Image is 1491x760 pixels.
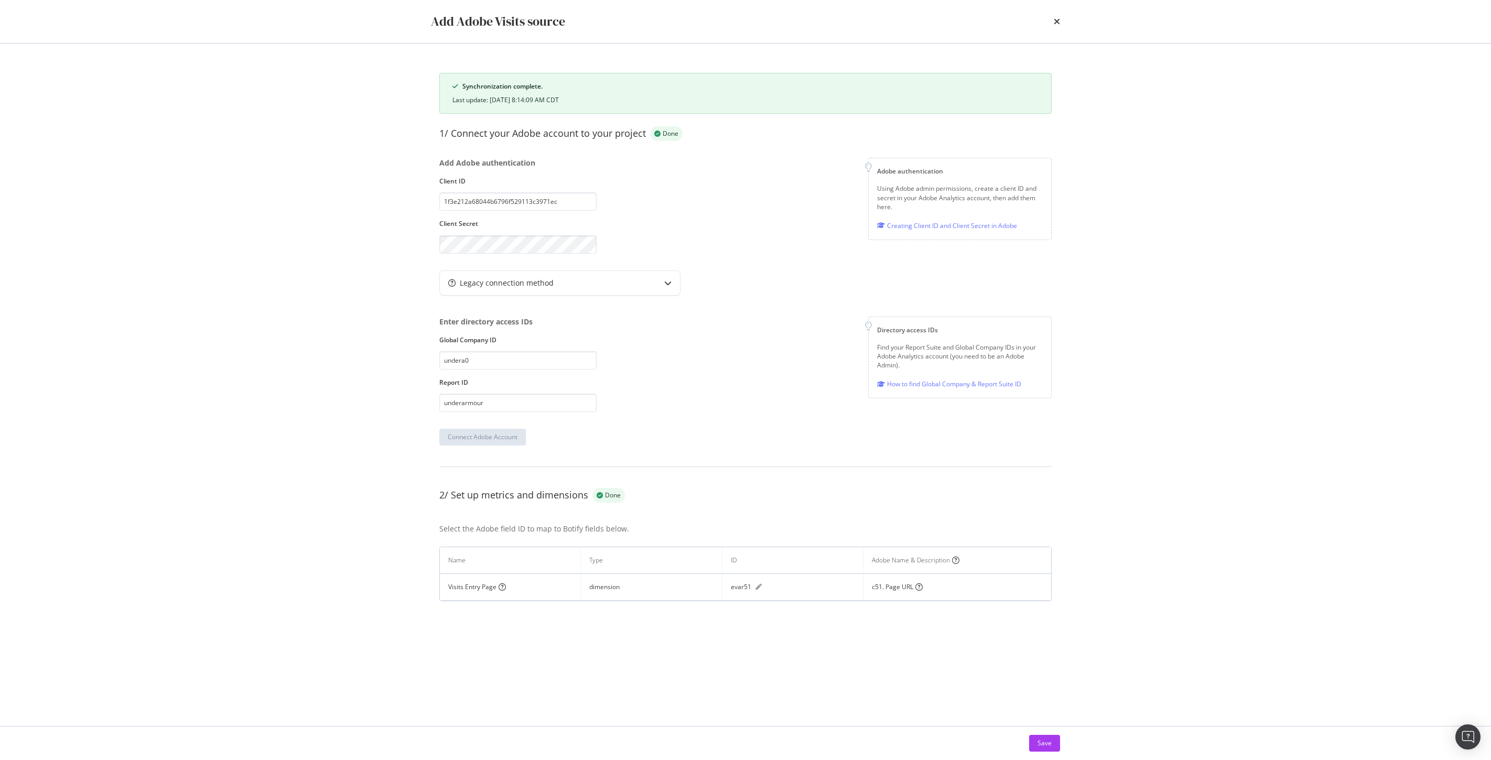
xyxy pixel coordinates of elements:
div: Using Adobe admin permissions, create a client ID and secret in your Adobe Analytics account, the... [877,184,1043,211]
div: 2/ Set up metrics and dimensions [439,488,588,502]
div: c51. Page URL [872,582,913,592]
th: Name [440,547,581,574]
span: Done [605,492,621,498]
div: success label [592,488,625,503]
a: Creating Client ID and Client Secret in Adobe [877,220,1017,231]
div: Add Adobe Visits source [431,13,565,30]
div: Add Adobe authentication [439,158,597,168]
div: Legacy connection method [460,278,554,288]
div: Enter directory access IDs [439,317,597,327]
div: pen [755,584,762,590]
th: ID [722,547,863,574]
div: success banner [439,73,1052,114]
td: dimension [581,574,722,601]
button: Save [1029,735,1060,752]
div: Select the Adobe field ID to map to Botify fields below. [439,524,1052,534]
div: Synchronization complete. [462,82,1039,91]
label: Client ID [439,177,597,186]
div: Connect Adobe Account [448,432,517,441]
i: circle-question [499,583,506,591]
a: How to find Global Company & Report Suite ID [877,378,1021,389]
div: Visits Entry Page [448,582,496,592]
div: Open Intercom Messenger [1455,724,1481,750]
div: 1/ Connect your Adobe account to your project [439,127,646,140]
th: Type [581,547,722,574]
div: Adobe authentication [877,167,1043,176]
button: Connect Adobe Account [439,429,526,446]
i: circle-question [915,583,923,591]
div: Directory access IDs [877,325,1043,334]
div: Find your Report Suite and Global Company IDs in your Adobe Analytics account (you need to be an ... [877,343,1043,370]
label: Global Company ID [439,335,597,344]
span: Done [663,131,678,137]
div: evar51 [731,582,751,592]
i: circle-question [952,557,959,564]
div: times [1054,13,1060,30]
label: Report ID [439,378,597,387]
div: Save [1038,739,1052,747]
div: Last update: [DATE] 8:14:09 AM CDT [452,95,1039,105]
div: Adobe Name & Description [872,556,1043,565]
div: success label [650,126,683,141]
label: Client Secret [439,219,597,228]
